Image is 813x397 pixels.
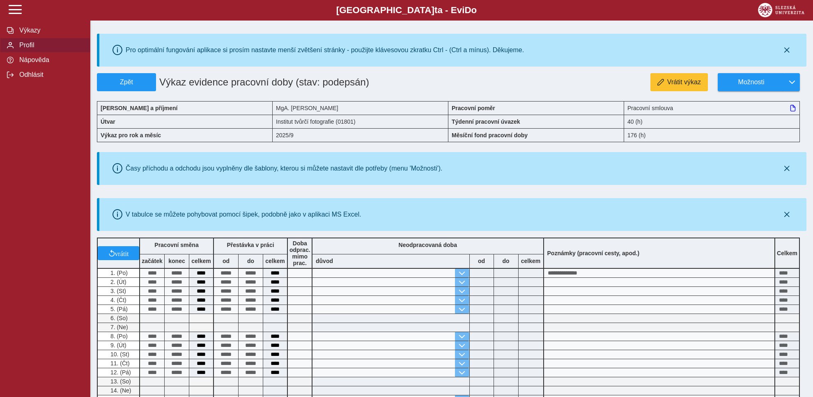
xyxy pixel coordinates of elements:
[101,105,177,111] b: [PERSON_NAME] a příjmení
[109,315,128,321] span: 6. (So)
[434,5,437,15] span: t
[650,73,708,91] button: Vrátit výkaz
[25,5,788,16] b: [GEOGRAPHIC_DATA] a - Evi
[214,258,238,264] b: od
[126,165,443,172] div: Časy příchodu a odchodu jsou vyplněny dle šablony, kterou si můžete nastavit dle potřeby (menu 'M...
[109,342,126,349] span: 9. (Út)
[109,378,131,385] span: 13. (So)
[452,105,495,111] b: Pracovní poměr
[667,78,701,86] span: Vrátit výkaz
[17,56,83,64] span: Nápověda
[17,27,83,34] span: Výkazy
[452,132,528,138] b: Měsíční fond pracovní doby
[227,242,274,248] b: Přestávka v práci
[273,101,448,115] div: MgA. [PERSON_NAME]
[544,250,643,256] b: Poznámky (pracovní cesty, apod.)
[273,115,448,128] div: Institut tvůrčí fotografie (01801)
[718,73,784,91] button: Možnosti
[399,242,457,248] b: Neodpracovaná doba
[109,270,128,276] span: 1. (Po)
[239,258,263,264] b: do
[17,71,83,78] span: Odhlásit
[470,258,494,264] b: od
[464,5,471,15] span: D
[109,279,126,285] span: 2. (Út)
[109,360,130,367] span: 11. (Čt)
[758,3,804,17] img: logo_web_su.png
[624,101,800,115] div: Pracovní smlouva
[189,258,213,264] b: celkem
[126,46,524,54] div: Pro optimální fungování aplikace si prosím nastavte menší zvětšení stránky - použijte klávesovou ...
[109,297,126,303] span: 4. (Čt)
[289,240,310,266] b: Doba odprac. mimo prac.
[101,78,152,86] span: Zpět
[273,128,448,142] div: 2025/9
[101,118,115,125] b: Útvar
[156,73,393,91] h1: Výkaz evidence pracovní doby (stav: podepsán)
[624,128,800,142] div: 176 (h)
[777,250,797,256] b: Celkem
[109,387,131,394] span: 14. (Ne)
[109,333,128,339] span: 8. (Po)
[109,288,126,294] span: 3. (St)
[263,258,287,264] b: celkem
[452,118,520,125] b: Týdenní pracovní úvazek
[109,351,129,358] span: 10. (St)
[109,306,128,312] span: 5. (Pá)
[109,369,131,376] span: 12. (Pá)
[126,211,361,218] div: V tabulce se můžete pohybovat pomocí šipek, podobně jako v aplikaci MS Excel.
[519,258,543,264] b: celkem
[316,258,333,264] b: důvod
[109,324,128,330] span: 7. (Ne)
[101,132,161,138] b: Výkaz pro rok a měsíc
[165,258,189,264] b: konec
[17,42,83,49] span: Profil
[140,258,164,264] b: začátek
[471,5,477,15] span: o
[98,246,139,260] button: vrátit
[725,78,778,86] span: Možnosti
[494,258,518,264] b: do
[97,73,156,91] button: Zpět
[154,242,198,248] b: Pracovní směna
[624,115,800,128] div: 40 (h)
[115,250,129,256] span: vrátit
